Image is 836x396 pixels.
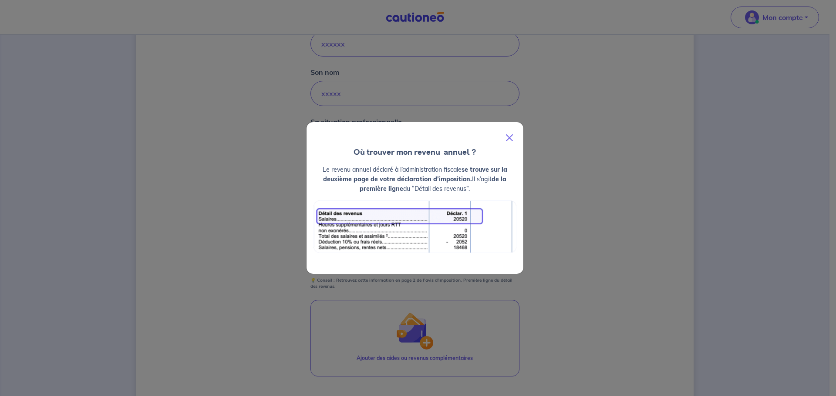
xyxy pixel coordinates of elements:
[499,126,520,150] button: Close
[323,166,507,183] strong: se trouve sur la deuxième page de votre déclaration d’imposition.
[360,175,506,193] strong: de la première ligne
[313,200,516,253] img: exemple_revenu.png
[313,165,516,193] p: Le revenu annuel déclaré à l’administration fiscale Il s’agit du “Détail des revenus”.
[307,146,523,158] h4: Où trouver mon revenu annuel ?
